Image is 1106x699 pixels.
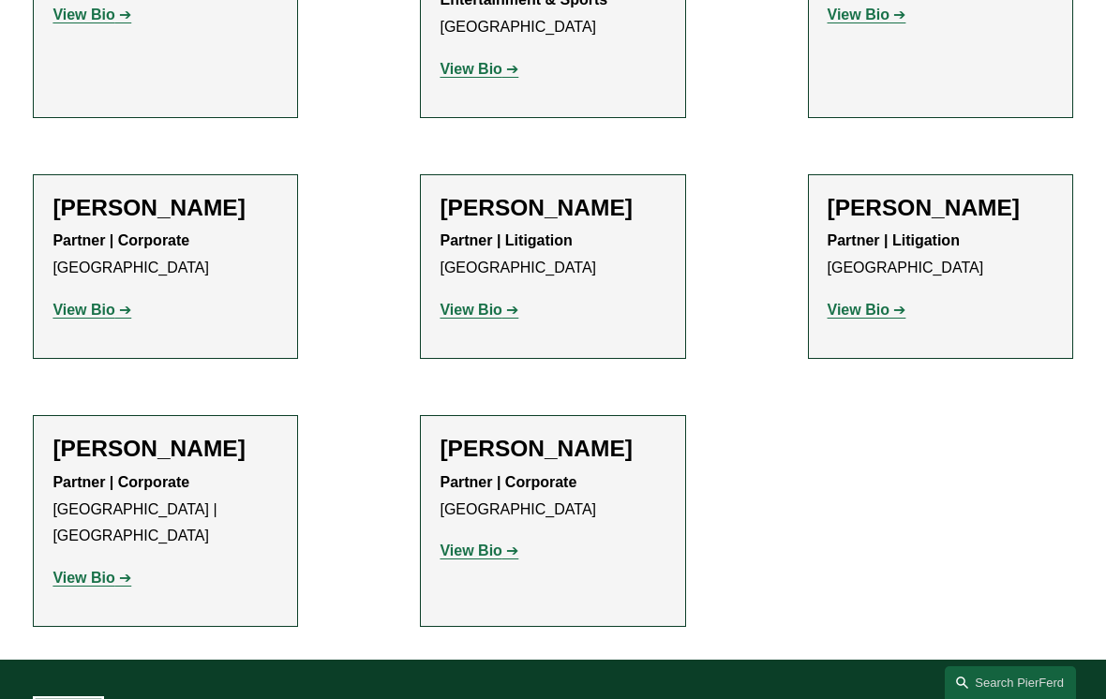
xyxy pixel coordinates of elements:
[52,570,114,586] strong: View Bio
[440,474,576,490] strong: Partner | Corporate
[52,435,278,463] h2: [PERSON_NAME]
[828,228,1054,282] p: [GEOGRAPHIC_DATA]
[440,232,572,248] strong: Partner | Litigation
[440,61,501,77] strong: View Bio
[828,7,889,22] strong: View Bio
[52,302,131,318] a: View Bio
[440,194,665,222] h2: [PERSON_NAME]
[828,7,906,22] a: View Bio
[440,469,665,524] p: [GEOGRAPHIC_DATA]
[440,302,501,318] strong: View Bio
[440,435,665,463] h2: [PERSON_NAME]
[440,302,518,318] a: View Bio
[52,469,278,550] p: [GEOGRAPHIC_DATA] | [GEOGRAPHIC_DATA]
[440,543,518,558] a: View Bio
[945,666,1076,699] a: Search this site
[52,474,189,490] strong: Partner | Corporate
[52,302,114,318] strong: View Bio
[52,194,278,222] h2: [PERSON_NAME]
[52,232,189,248] strong: Partner | Corporate
[440,543,501,558] strong: View Bio
[440,228,665,282] p: [GEOGRAPHIC_DATA]
[828,302,889,318] strong: View Bio
[440,61,518,77] a: View Bio
[52,228,278,282] p: [GEOGRAPHIC_DATA]
[52,7,131,22] a: View Bio
[828,302,906,318] a: View Bio
[52,570,131,586] a: View Bio
[52,7,114,22] strong: View Bio
[828,194,1054,222] h2: [PERSON_NAME]
[828,232,960,248] strong: Partner | Litigation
